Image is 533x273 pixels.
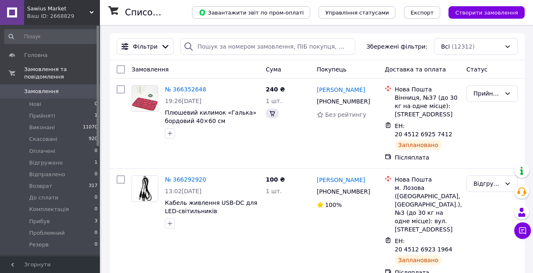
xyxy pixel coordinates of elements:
span: Управління статусами [325,10,389,16]
span: Без рейтингу [325,111,366,118]
h1: Список замовлень [125,7,209,17]
span: ЕН: 20 4512 6925 7412 [395,123,452,138]
span: Нові [29,101,41,108]
span: [PHONE_NUMBER] [317,188,370,195]
span: Завантажити звіт по пром-оплаті [199,9,304,16]
span: Головна [24,52,47,59]
span: Замовлення [24,88,59,95]
span: 0 [95,171,97,178]
span: Виконані [29,124,55,131]
span: 19:26[DATE] [165,98,202,104]
input: Пошук за номером замовлення, ПІБ покупця, номером телефону, Email, номером накладної [180,38,355,55]
span: Прибув [29,218,50,225]
a: № 366292920 [165,176,206,183]
img: Фото товару [132,176,158,202]
div: Прийнято [473,89,501,98]
span: 11070 [83,124,97,131]
span: 0 [95,101,97,108]
span: ЕН: 20 4512 6923 1964 [395,238,452,253]
span: 0 [95,241,97,248]
span: Замовлення [132,66,169,73]
a: [PERSON_NAME] [317,86,365,94]
button: Експорт [404,6,441,19]
span: 100 ₴ [266,176,285,183]
span: 0 [95,206,97,213]
span: Оплачені [29,148,55,155]
span: Статус [466,66,488,73]
span: Прийняті [29,112,55,120]
span: (12312) [451,43,474,50]
span: [PHONE_NUMBER] [317,98,370,105]
input: Пошук [4,29,98,44]
span: 0 [95,229,97,237]
button: Управління статусами [319,6,396,19]
span: Комплектація [29,206,69,213]
span: 13:02[DATE] [165,188,202,194]
span: Замовлення та повідомлення [24,66,100,81]
button: Завантажити звіт по пром-оплаті [192,6,310,19]
a: Фото товару [132,85,158,112]
div: Заплановано [395,255,442,265]
span: Покупець [317,66,346,73]
div: Вінниця, №37 (до 30 кг на одне місце): [STREET_ADDRESS] [395,93,460,118]
span: 920 [89,135,97,143]
span: Відгружено [29,159,62,167]
span: 1 шт. [266,98,282,104]
span: Всі [441,42,450,51]
span: 100% [325,202,342,208]
div: Нова Пошта [395,85,460,93]
span: Фільтри [133,42,157,51]
span: 240 ₴ [266,86,285,93]
span: Sawius Market [27,5,90,12]
span: 317 [89,182,97,190]
div: Відгружено [473,179,501,188]
div: Нова Пошта [395,175,460,184]
span: Створити замовлення [455,10,518,16]
span: 1 [95,112,97,120]
img: Фото товару [132,86,158,111]
span: 1 шт. [266,188,282,194]
span: Експорт [411,10,434,16]
div: Ваш ID: 2668829 [27,12,100,20]
span: Відправлено [29,171,65,178]
a: Плюшевий килимок «Галька» бордовий 40×60 см [165,109,257,124]
button: Створити замовлення [448,6,525,19]
div: м. Лозова ([GEOGRAPHIC_DATA], [GEOGRAPHIC_DATA].), №3 (до 30 кг на одне місце): вул. [STREET_ADDR... [395,184,460,234]
a: Створити замовлення [440,9,525,15]
a: № 366352648 [165,86,206,93]
span: Збережені фільтри: [366,42,427,51]
span: 0 [95,194,97,202]
span: 0 [95,148,97,155]
span: 1 [95,159,97,167]
span: Cума [266,66,281,73]
div: Заплановано [395,140,442,150]
a: [PERSON_NAME] [317,176,365,184]
span: 3 [95,218,97,225]
span: Проблемний [29,229,65,237]
span: Возврат [29,182,52,190]
a: Кабель живлення USB-DC для LED-світильників [165,199,257,214]
button: Чат з покупцем [514,222,531,239]
div: Післяплата [395,153,460,162]
span: Доставка та оплата [385,66,446,73]
span: Скасовані [29,135,57,143]
span: До сплати [29,194,58,202]
span: Резерв [29,241,49,248]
